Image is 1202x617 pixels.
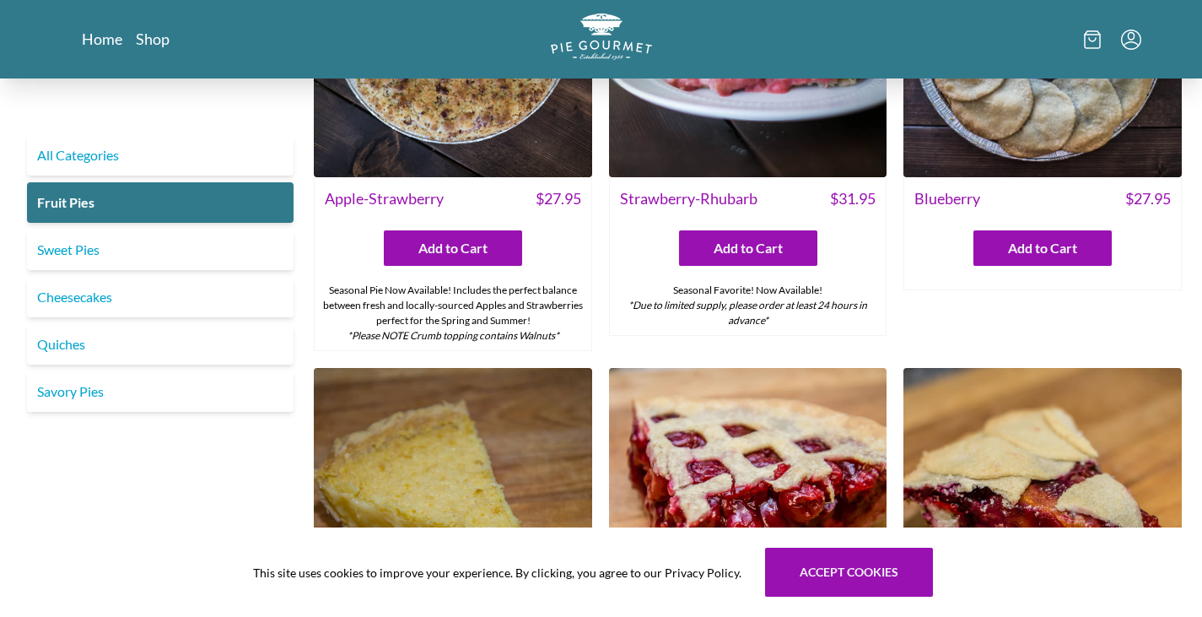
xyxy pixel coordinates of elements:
a: Logo [551,14,652,65]
span: Add to Cart [714,238,783,258]
span: Blueberry [914,187,980,210]
span: Add to Cart [1008,238,1077,258]
em: *Due to limited supply, please order at least 24 hours in advance* [628,299,867,327]
a: All Categories [27,135,294,176]
img: logo [551,14,652,60]
a: Home [82,29,122,49]
span: This site uses cookies to improve your experience. By clicking, you agree to our Privacy Policy. [253,564,741,582]
div: Seasonal Pie Now Available! Includes the perfect balance between fresh and locally-sourced Apples... [315,276,591,350]
button: Add to Cart [679,230,817,266]
span: $ 31.95 [830,187,876,210]
button: Accept cookies [765,548,933,597]
button: Add to Cart [973,230,1112,266]
span: Strawberry-Rhubarb [620,187,757,210]
a: Sweet Pies [27,230,294,270]
a: Quiches [27,324,294,365]
span: Apple-Strawberry [325,187,444,210]
span: $ 27.95 [1125,187,1171,210]
a: Shop [136,29,170,49]
span: Add to Cart [418,238,488,258]
em: *Please NOTE Crumb topping contains Walnuts* [348,329,559,342]
button: Menu [1121,30,1141,50]
button: Add to Cart [384,230,522,266]
span: $ 27.95 [536,187,581,210]
a: Savory Pies [27,371,294,412]
a: Fruit Pies [27,182,294,223]
div: Seasonal Favorite! Now Available! [610,276,887,335]
a: Cheesecakes [27,277,294,317]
